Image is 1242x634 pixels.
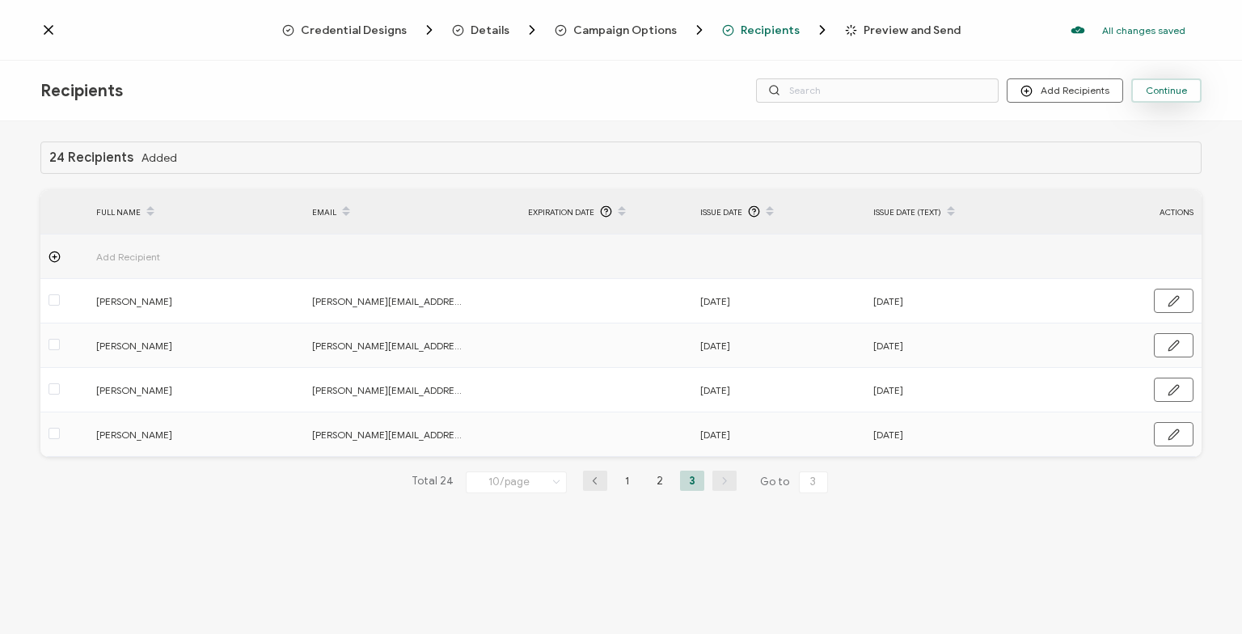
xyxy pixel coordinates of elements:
[700,425,730,444] span: [DATE]
[88,198,304,226] div: FULL NAME
[555,22,708,38] span: Campaign Options
[648,471,672,491] li: 2
[471,24,509,36] span: Details
[96,425,250,444] span: [PERSON_NAME]
[756,78,999,103] input: Search
[412,471,454,493] span: Total 24
[1131,78,1202,103] button: Continue
[96,292,250,311] span: [PERSON_NAME]
[1146,86,1187,95] span: Continue
[96,336,250,355] span: [PERSON_NAME]
[312,336,466,355] span: [PERSON_NAME][EMAIL_ADDRESS][PERSON_NAME][PERSON_NAME][DOMAIN_NAME]
[865,198,1038,226] div: Issue Date (Text)
[873,292,903,311] span: [DATE]
[452,22,540,38] span: Details
[722,22,830,38] span: Recipients
[142,152,177,164] span: Added
[1161,556,1242,634] iframe: Chat Widget
[700,203,742,222] span: Issue Date
[864,24,961,36] span: Preview and Send
[700,381,730,399] span: [DATE]
[1048,203,1202,222] div: ACTIONS
[304,198,520,226] div: EMAIL
[528,203,594,222] span: Expiration Date
[760,471,831,493] span: Go to
[49,150,133,165] h1: 24 Recipients
[312,292,466,311] span: [PERSON_NAME][EMAIL_ADDRESS][PERSON_NAME][PERSON_NAME][DOMAIN_NAME]
[282,22,961,38] div: Breadcrumb
[700,292,730,311] span: [DATE]
[96,381,250,399] span: [PERSON_NAME]
[741,24,800,36] span: Recipients
[700,336,730,355] span: [DATE]
[873,381,903,399] span: [DATE]
[301,24,407,36] span: Credential Designs
[282,22,437,38] span: Credential Designs
[312,425,466,444] span: [PERSON_NAME][EMAIL_ADDRESS][PERSON_NAME][PERSON_NAME][DOMAIN_NAME]
[615,471,640,491] li: 1
[680,471,704,491] li: 3
[312,381,466,399] span: [PERSON_NAME][EMAIL_ADDRESS][PERSON_NAME][PERSON_NAME][DOMAIN_NAME]
[873,336,903,355] span: [DATE]
[845,24,961,36] span: Preview and Send
[466,471,567,493] input: Select
[40,81,123,101] span: Recipients
[1102,24,1185,36] p: All changes saved
[96,247,250,266] span: Add Recipient
[573,24,677,36] span: Campaign Options
[873,425,903,444] span: [DATE]
[1007,78,1123,103] button: Add Recipients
